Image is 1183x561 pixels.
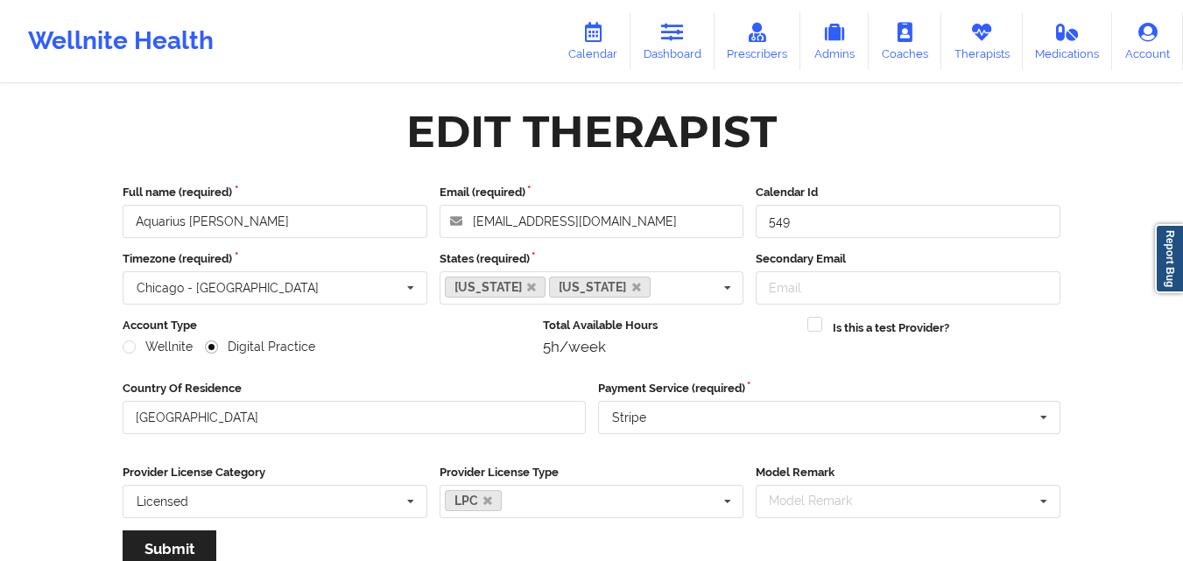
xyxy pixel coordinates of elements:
[445,277,546,298] a: [US_STATE]
[756,205,1060,238] input: Calendar Id
[1023,12,1113,70] a: Medications
[543,338,796,355] div: 5h/week
[715,12,801,70] a: Prescribers
[123,380,586,397] label: Country Of Residence
[123,464,427,481] label: Provider License Category
[440,184,744,201] label: Email (required)
[445,490,503,511] a: LPC
[440,250,744,268] label: States (required)
[756,271,1060,305] input: Email
[543,317,796,334] label: Total Available Hours
[406,104,777,159] div: Edit Therapist
[137,495,188,508] div: Licensed
[756,184,1060,201] label: Calendar Id
[123,317,531,334] label: Account Type
[123,205,427,238] input: Full name
[612,411,646,424] div: Stripe
[1155,224,1183,293] a: Report Bug
[123,250,427,268] label: Timezone (required)
[800,12,869,70] a: Admins
[764,491,877,511] div: Model Remark
[1112,12,1183,70] a: Account
[205,340,315,354] label: Digital Practice
[869,12,941,70] a: Coaches
[549,277,651,298] a: [US_STATE]
[630,12,715,70] a: Dashboard
[555,12,630,70] a: Calendar
[123,184,427,201] label: Full name (required)
[137,282,319,294] div: Chicago - [GEOGRAPHIC_DATA]
[756,250,1060,268] label: Secondary Email
[756,464,1060,481] label: Model Remark
[123,340,193,354] label: Wellnite
[440,464,744,481] label: Provider License Type
[440,205,744,238] input: Email address
[598,380,1061,397] label: Payment Service (required)
[941,12,1023,70] a: Therapists
[833,319,949,337] label: Is this a test Provider?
